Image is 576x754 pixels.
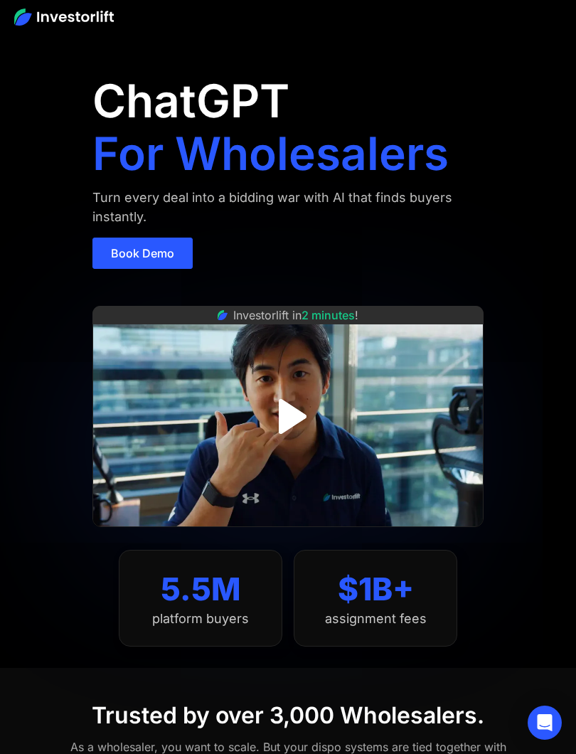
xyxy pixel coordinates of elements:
[302,308,355,322] span: 2 minutes
[92,78,289,124] h1: ChatGPT
[92,188,484,226] div: Turn every deal into a bidding war with AI that finds buyers instantly.
[92,702,484,729] div: Trusted by over 3,000 Wholesalers.
[92,238,193,269] a: Book Demo
[528,706,562,740] div: Open Intercom Messenger
[233,307,358,324] div: Investorlift in !
[338,570,414,608] div: $1B+
[152,611,249,627] div: platform buyers
[161,570,241,608] div: 5.5M
[325,611,427,627] div: assignment fees
[92,131,449,176] h1: For Wholesalers
[257,385,320,448] a: open lightbox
